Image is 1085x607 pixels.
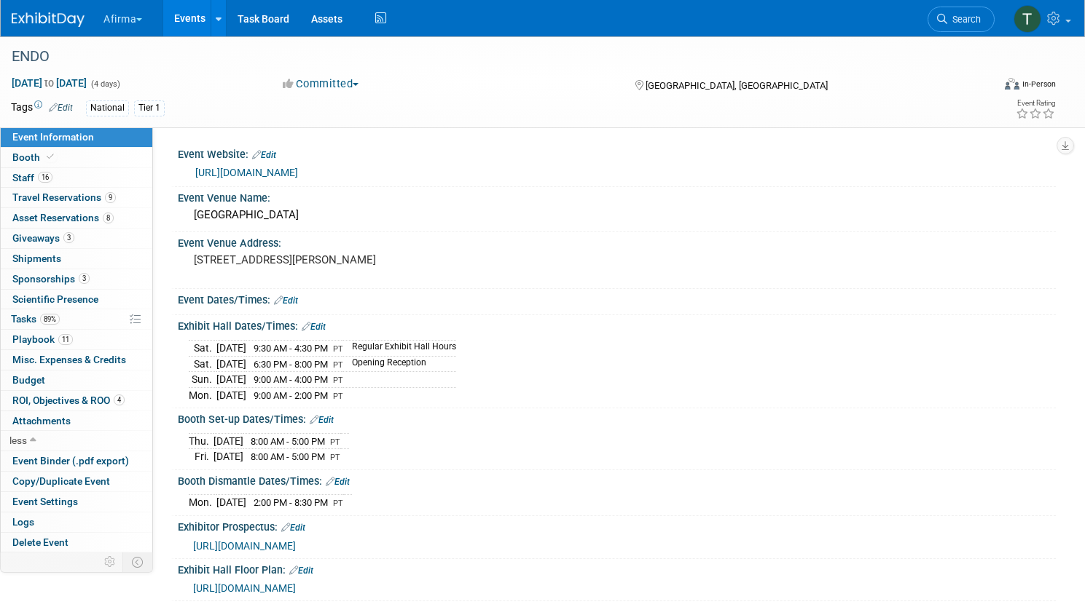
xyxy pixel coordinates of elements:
a: Budget [1,370,152,390]
span: less [9,435,27,446]
span: Booth [12,151,57,163]
span: PT [333,499,343,508]
td: Mon. [189,495,216,510]
button: Committed [278,76,364,92]
img: Format-Inperson.png [1005,78,1019,90]
div: Exhibit Hall Dates/Times: [178,315,1056,334]
span: 9:00 AM - 4:00 PM [254,374,328,385]
a: Edit [281,523,305,533]
a: Edit [326,477,350,487]
a: Copy/Duplicate Event [1,472,152,491]
span: PT [330,437,340,447]
span: Budget [12,374,45,386]
span: Scientific Presence [12,293,98,305]
div: Event Venue Address: [178,232,1056,250]
div: [GEOGRAPHIC_DATA] [189,204,1045,226]
div: National [86,100,129,116]
span: 8 [103,213,114,223]
div: Event Dates/Times: [178,289,1056,308]
span: Misc. Expenses & Credits [12,354,126,365]
span: Event Information [12,131,94,143]
a: Event Information [1,127,152,147]
span: [URL][DOMAIN_NAME] [193,540,296,552]
span: Sponsorships [12,273,90,285]
td: Personalize Event Tab Strip [98,552,123,571]
div: Exhibitor Prospectus: [178,516,1056,535]
a: Booth [1,148,152,167]
span: Tasks [11,313,60,325]
span: (4 days) [90,79,120,89]
td: Sat. [189,340,216,356]
a: Event Binder (.pdf export) [1,451,152,471]
a: Staff16 [1,168,152,188]
a: Asset Reservations8 [1,208,152,228]
span: PT [330,453,340,462]
a: Playbook11 [1,330,152,349]
span: 4 [114,394,125,405]
td: [DATE] [214,433,243,449]
a: Search [928,7,995,32]
span: 9:00 AM - 2:00 PM [254,390,328,401]
div: Tier 1 [134,100,165,116]
span: 9:30 AM - 4:30 PM [254,343,328,354]
span: 16 [38,172,52,183]
span: 89% [40,314,60,325]
td: Sun. [189,372,216,388]
span: Travel Reservations [12,191,116,203]
a: Logs [1,512,152,532]
td: Mon. [189,387,216,402]
td: [DATE] [216,356,246,372]
a: Edit [252,150,276,160]
td: Sat. [189,356,216,372]
a: Edit [49,103,73,113]
a: less [1,431,152,451]
a: [URL][DOMAIN_NAME] [193,582,296,594]
td: [DATE] [216,372,246,388]
span: Delete Event [12,536,68,548]
a: Edit [274,295,298,306]
span: 8:00 AM - 5:00 PM [251,451,325,462]
td: Opening Reception [343,356,456,372]
a: Travel Reservations9 [1,188,152,207]
a: Shipments [1,249,152,269]
span: Giveaways [12,232,74,244]
span: 3 [79,273,90,284]
a: Attachments [1,411,152,431]
td: Regular Exhibit Hall Hours [343,340,456,356]
td: Fri. [189,449,214,464]
a: Sponsorships3 [1,269,152,289]
span: Staff [12,172,52,183]
span: Search [947,14,981,25]
span: Event Binder (.pdf export) [12,455,129,467]
td: Tags [11,100,73,116]
a: Edit [302,322,326,332]
pre: [STREET_ADDRESS][PERSON_NAME] [194,253,528,266]
span: PT [333,392,343,401]
span: 6:30 PM - 8:00 PM [254,359,328,370]
a: Giveaways3 [1,229,152,248]
span: PT [333,344,343,354]
a: Scientific Presence [1,290,152,309]
div: Event Venue Name: [178,187,1056,205]
span: to [42,77,56,89]
span: 9 [105,192,116,203]
span: Logs [12,516,34,528]
div: Event Format [900,76,1056,98]
span: 3 [63,232,74,243]
span: PT [333,376,343,385]
span: 11 [58,334,73,345]
span: Attachments [12,415,71,427]
td: [DATE] [216,387,246,402]
td: Toggle Event Tabs [123,552,153,571]
div: Event Website: [178,143,1056,162]
a: [URL][DOMAIN_NAME] [195,167,298,178]
span: Shipments [12,253,61,264]
a: Event Settings [1,492,152,512]
div: Booth Dismantle Dates/Times: [178,470,1056,489]
span: [GEOGRAPHIC_DATA], [GEOGRAPHIC_DATA] [646,80,828,91]
span: 2:00 PM - 8:30 PM [254,497,328,508]
div: Booth Set-up Dates/Times: [178,408,1056,427]
a: Tasks89% [1,309,152,329]
a: Edit [310,415,334,425]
